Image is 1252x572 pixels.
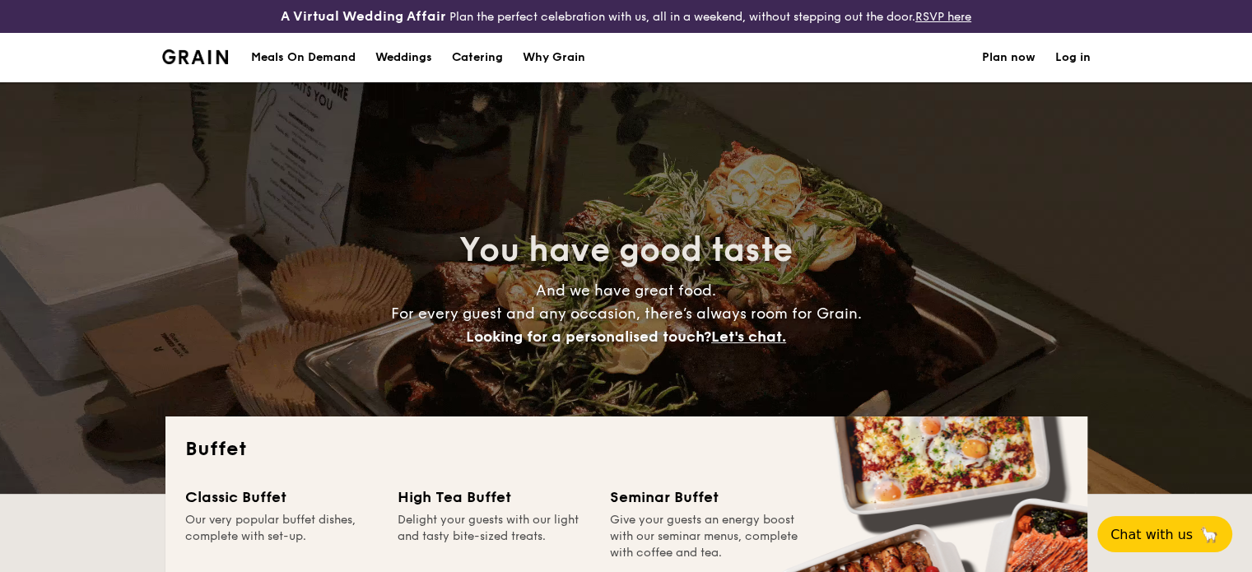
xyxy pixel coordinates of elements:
[1097,516,1232,552] button: Chat with us🦙
[281,7,446,26] h4: A Virtual Wedding Affair
[915,10,971,24] a: RSVP here
[513,33,595,82] a: Why Grain
[398,486,590,509] div: High Tea Buffet
[711,328,786,346] span: Let's chat.
[162,49,229,64] img: Grain
[1110,527,1193,542] span: Chat with us
[459,230,793,270] span: You have good taste
[1055,33,1091,82] a: Log in
[982,33,1036,82] a: Plan now
[398,512,590,561] div: Delight your guests with our light and tasty bite-sized treats.
[523,33,585,82] div: Why Grain
[365,33,442,82] a: Weddings
[610,512,803,561] div: Give your guests an energy boost with our seminar menus, complete with coffee and tea.
[391,281,862,346] span: And we have great food. For every guest and any occasion, there’s always room for Grain.
[610,486,803,509] div: Seminar Buffet
[162,49,229,64] a: Logotype
[442,33,513,82] a: Catering
[466,328,711,346] span: Looking for a personalised touch?
[209,7,1044,26] div: Plan the perfect celebration with us, all in a weekend, without stepping out the door.
[241,33,365,82] a: Meals On Demand
[185,486,378,509] div: Classic Buffet
[251,33,356,82] div: Meals On Demand
[185,512,378,561] div: Our very popular buffet dishes, complete with set-up.
[185,436,1068,463] h2: Buffet
[452,33,503,82] h1: Catering
[1199,525,1219,544] span: 🦙
[375,33,432,82] div: Weddings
